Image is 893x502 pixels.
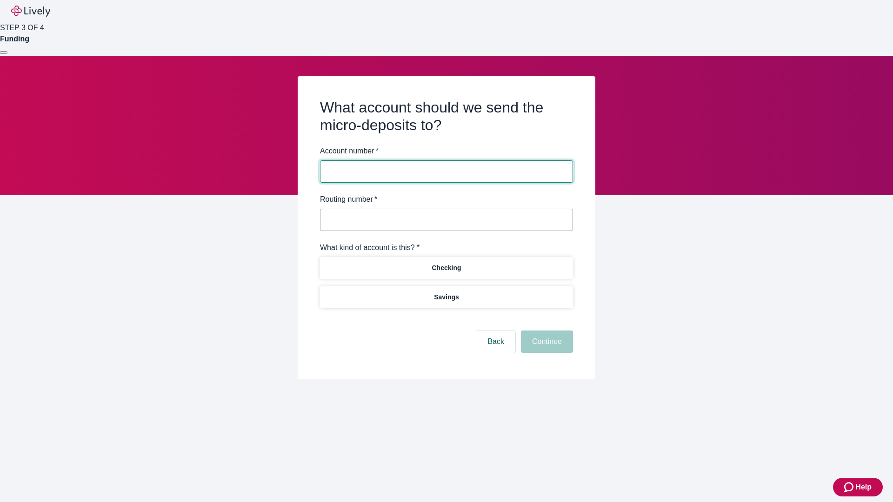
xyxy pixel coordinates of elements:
[320,286,573,308] button: Savings
[434,292,459,302] p: Savings
[320,145,379,157] label: Account number
[320,257,573,279] button: Checking
[476,330,515,353] button: Back
[855,482,872,493] span: Help
[432,263,461,273] p: Checking
[320,99,573,134] h2: What account should we send the micro-deposits to?
[320,194,377,205] label: Routing number
[320,242,420,253] label: What kind of account is this? *
[11,6,50,17] img: Lively
[833,478,883,496] button: Zendesk support iconHelp
[844,482,855,493] svg: Zendesk support icon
